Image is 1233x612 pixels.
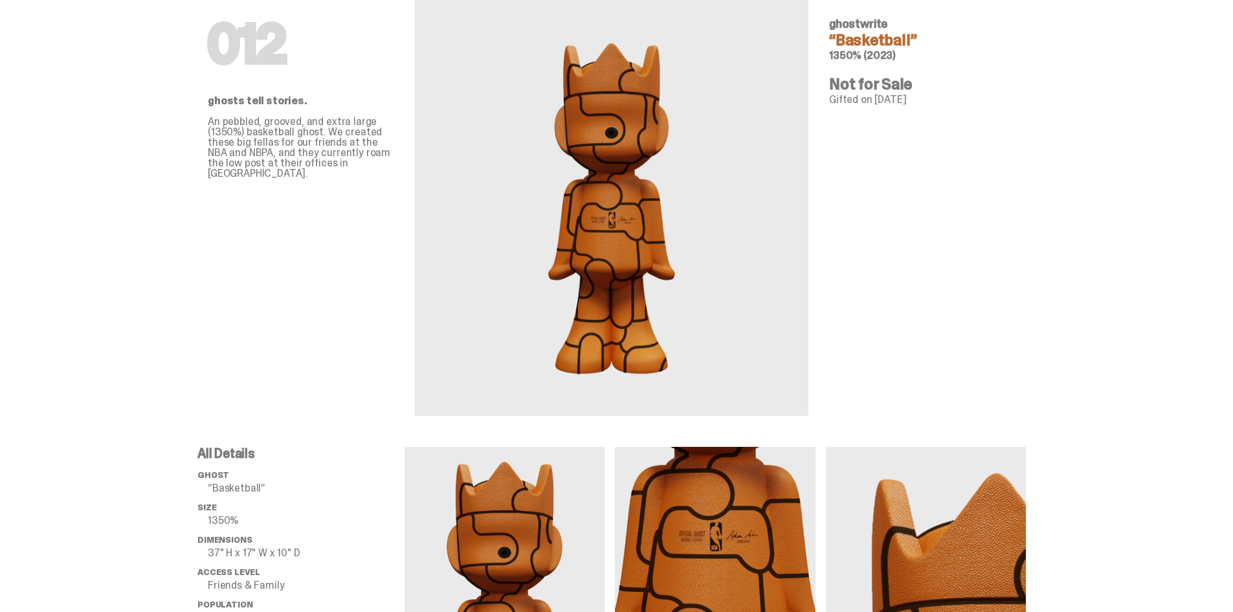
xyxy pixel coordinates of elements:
span: Population [197,599,252,610]
p: All Details [197,447,405,460]
h4: Not for Sale [829,76,1016,92]
p: ghosts tell stories. [208,96,394,106]
span: ghostwrite [829,16,887,32]
span: Access Level [197,567,260,578]
h1: 012 [208,18,394,70]
h4: “Basketball” [829,32,1016,48]
p: Gifted on [DATE] [829,95,1016,105]
span: ghost [197,470,229,481]
img: ghostwrite&ldquo;Basketball&rdquo; [535,28,689,385]
span: 1350% (2023) [829,49,896,62]
p: 37" H x 17" W x 10" D [208,548,405,558]
p: An pebbled, grooved, and extra large (1350%) basketball ghost. We created these big fellas for ou... [208,117,394,179]
span: Dimensions [197,534,252,545]
p: 1350% [208,516,405,526]
p: “Basketball” [208,483,405,493]
span: Size [197,502,216,513]
p: Friends & Family [208,580,405,591]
